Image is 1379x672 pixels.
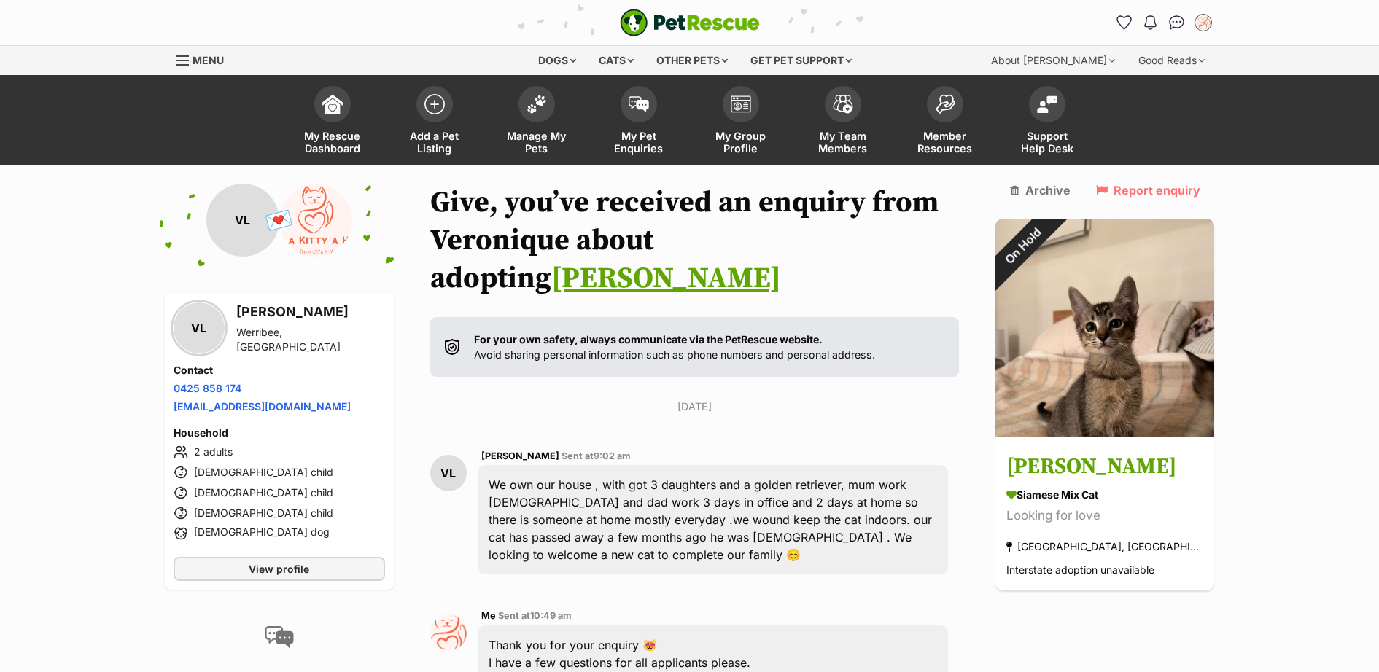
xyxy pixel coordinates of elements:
[588,46,644,75] div: Cats
[174,443,385,461] li: 2 adults
[174,484,385,501] li: [DEMOGRAPHIC_DATA] child
[588,79,690,165] a: My Pet Enquiries
[606,130,672,155] span: My Pet Enquiries
[193,54,224,66] span: Menu
[996,79,1098,165] a: Support Help Desk
[174,557,385,581] a: View profile
[481,450,559,461] span: [PERSON_NAME]
[174,302,225,353] div: VL
[527,95,547,114] img: manage-my-pets-icon-02211641906a0b7f246fdf0571729dbe1e7629f14944591b6c1af311fb30b64b.svg
[174,525,385,542] li: [DEMOGRAPHIC_DATA] dog
[206,184,279,257] div: VL
[402,130,467,155] span: Add a Pet Listing
[1113,11,1136,34] a: Favourites
[430,455,467,491] div: VL
[1010,184,1071,197] a: Archive
[1192,11,1215,34] button: My account
[236,302,385,322] h3: [PERSON_NAME]
[1006,537,1203,557] div: [GEOGRAPHIC_DATA], [GEOGRAPHIC_DATA]
[424,94,445,114] img: add-pet-listing-icon-0afa8454b4691262ce3f59096e99ab1cd57d4a30225e0717b998d2c9b9846f56.svg
[995,426,1214,440] a: On Hold
[894,79,996,165] a: Member Resources
[1006,507,1203,526] div: Looking for love
[1006,488,1203,503] div: Siamese Mix Cat
[430,184,960,297] h1: Give, you’ve received an enquiry from Veronique about adopting
[976,199,1071,294] div: On Hold
[176,46,234,72] a: Menu
[474,332,875,363] p: Avoid sharing personal information such as phone numbers and personal address.
[236,325,385,354] div: Werribee, [GEOGRAPHIC_DATA]
[530,610,572,621] span: 10:49 am
[174,363,385,378] h4: Contact
[504,130,570,155] span: Manage My Pets
[1006,451,1203,484] h3: [PERSON_NAME]
[646,46,738,75] div: Other pets
[551,260,781,297] a: [PERSON_NAME]
[174,426,385,440] h4: Household
[174,464,385,481] li: [DEMOGRAPHIC_DATA] child
[300,130,365,155] span: My Rescue Dashboard
[528,46,586,75] div: Dogs
[1096,184,1200,197] a: Report enquiry
[1006,564,1154,577] span: Interstate adoption unavailable
[912,130,978,155] span: Member Resources
[481,610,496,621] span: Me
[384,79,486,165] a: Add a Pet Listing
[1144,15,1156,30] img: notifications-46538b983faf8c2785f20acdc204bb7945ddae34d4c08c2a6579f10ce5e182be.svg
[810,130,876,155] span: My Team Members
[740,46,862,75] div: Get pet support
[620,9,760,36] img: logo-e224e6f780fb5917bec1dbf3a21bbac754714ae5b6737aabdf751b685950b380.svg
[498,610,572,621] span: Sent at
[174,382,241,394] a: 0425 858 174
[562,450,631,461] span: Sent at
[995,440,1214,591] a: [PERSON_NAME] Siamese Mix Cat Looking for love [GEOGRAPHIC_DATA], [GEOGRAPHIC_DATA] Interstate ad...
[174,400,351,413] a: [EMAIL_ADDRESS][DOMAIN_NAME]
[833,95,853,114] img: team-members-icon-5396bd8760b3fe7c0b43da4ab00e1e3bb1a5d9ba89233759b79545d2d3fc5d0d.svg
[474,333,823,345] strong: For your own safety, always communicate via the PetRescue website.
[1196,15,1211,30] img: Give a Kitty a Home profile pic
[1139,11,1162,34] button: Notifications
[430,399,960,414] p: [DATE]
[981,46,1125,75] div: About [PERSON_NAME]
[281,79,384,165] a: My Rescue Dashboard
[620,9,760,36] a: PetRescue
[174,504,385,522] li: [DEMOGRAPHIC_DATA] child
[594,450,631,461] span: 9:02 am
[995,219,1214,437] img: Sammy
[935,94,955,114] img: member-resources-icon-8e73f808a243e03378d46382f2149f9095a855e16c252ad45f914b54edf8863c.svg
[792,79,894,165] a: My Team Members
[265,626,294,648] img: conversation-icon-4a6f8262b818ee0b60e3300018af0b2d0b884aa5de6e9bcb8d3d4eeb1a70a7c4.svg
[478,465,949,574] div: We own our house , with got 3 daughters and a golden retriever, mum work [DEMOGRAPHIC_DATA] and d...
[430,614,467,651] img: Give a Kitty a Home profile pic
[263,205,295,236] span: 💌
[1169,15,1184,30] img: chat-41dd97257d64d25036548639549fe6c8038ab92f7586957e7f3b1b290dea8141.svg
[279,184,352,257] img: Give a Kitty a Home profile pic
[486,79,588,165] a: Manage My Pets
[1165,11,1189,34] a: Conversations
[322,94,343,114] img: dashboard-icon-eb2f2d2d3e046f16d808141f083e7271f6b2e854fb5c12c21221c1fb7104beca.svg
[249,561,309,577] span: View profile
[708,130,774,155] span: My Group Profile
[731,95,751,113] img: group-profile-icon-3fa3cf56718a62981997c0bc7e787c4b2cf8bcc04b72c1350f741eb67cf2f40e.svg
[1128,46,1215,75] div: Good Reads
[1037,95,1057,113] img: help-desk-icon-fdf02630f3aa405de69fd3d07c3f3aa587a6932b1a1747fa1d2bba05be0121f9.svg
[1014,130,1080,155] span: Support Help Desk
[690,79,792,165] a: My Group Profile
[1113,11,1215,34] ul: Account quick links
[629,96,649,112] img: pet-enquiries-icon-7e3ad2cf08bfb03b45e93fb7055b45f3efa6380592205ae92323e6603595dc1f.svg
